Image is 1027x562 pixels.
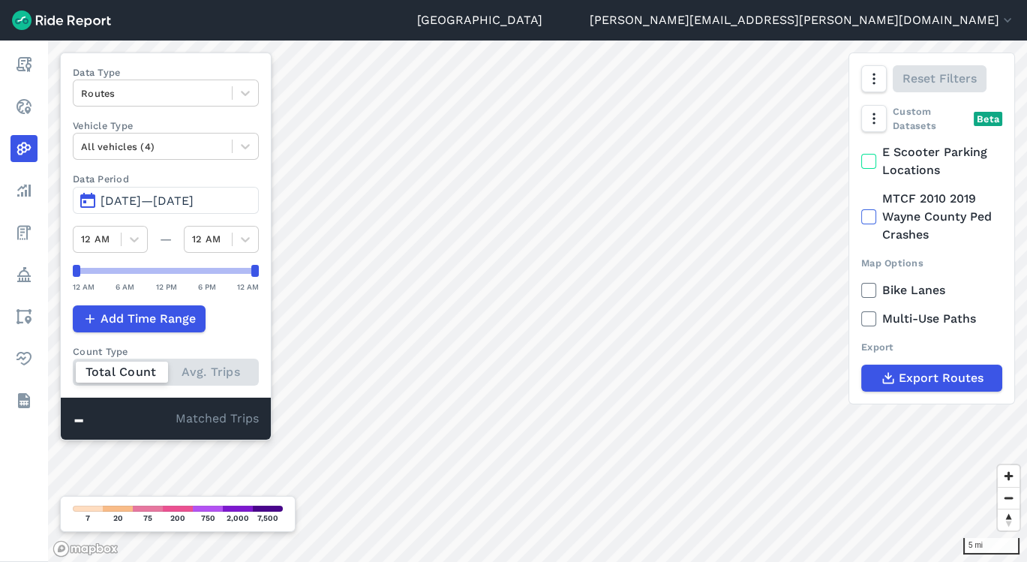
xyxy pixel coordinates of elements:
[11,135,38,162] a: Heatmaps
[156,280,177,293] div: 12 PM
[902,70,977,88] span: Reset Filters
[963,538,1019,554] div: 5 mi
[998,465,1019,487] button: Zoom in
[148,230,184,248] div: —
[73,344,259,359] div: Count Type
[12,11,111,30] img: Ride Report
[48,41,1027,562] canvas: Map
[590,11,1015,29] button: [PERSON_NAME][EMAIL_ADDRESS][PERSON_NAME][DOMAIN_NAME]
[116,280,134,293] div: 6 AM
[73,280,95,293] div: 12 AM
[11,303,38,330] a: Areas
[861,365,1002,392] button: Export Routes
[61,398,271,440] div: Matched Trips
[861,190,1002,244] label: MTCF 2010 2019 Wayne County Ped Crashes
[11,387,38,414] a: Datasets
[861,143,1002,179] label: E Scooter Parking Locations
[73,410,176,429] div: -
[11,219,38,246] a: Fees
[861,310,1002,328] label: Multi-Use Paths
[11,345,38,372] a: Health
[73,172,259,186] label: Data Period
[73,65,259,80] label: Data Type
[861,104,1002,133] div: Custom Datasets
[237,280,259,293] div: 12 AM
[417,11,542,29] a: [GEOGRAPHIC_DATA]
[101,310,196,328] span: Add Time Range
[861,281,1002,299] label: Bike Lanes
[73,187,259,214] button: [DATE]—[DATE]
[998,509,1019,530] button: Reset bearing to north
[11,51,38,78] a: Report
[893,65,986,92] button: Reset Filters
[11,261,38,288] a: Policy
[11,177,38,204] a: Analyze
[53,540,119,557] a: Mapbox logo
[73,119,259,133] label: Vehicle Type
[899,369,983,387] span: Export Routes
[861,256,1002,270] div: Map Options
[974,112,1002,126] div: Beta
[11,93,38,120] a: Realtime
[73,305,206,332] button: Add Time Range
[861,340,1002,354] div: Export
[198,280,216,293] div: 6 PM
[101,194,194,208] span: [DATE]—[DATE]
[998,487,1019,509] button: Zoom out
